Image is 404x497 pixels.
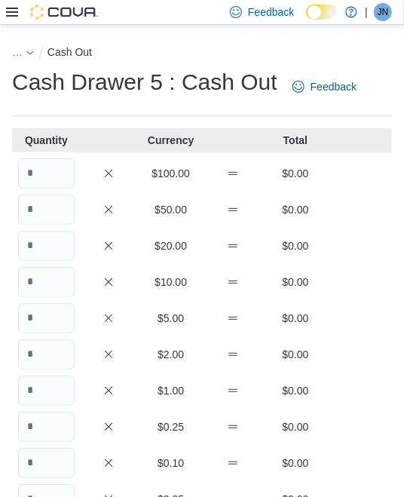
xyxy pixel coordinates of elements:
[18,376,75,406] input: Quantity
[268,419,324,434] p: $0.00
[365,3,368,21] p: |
[18,412,75,442] input: Quantity
[18,158,75,189] input: Quantity
[268,133,324,148] p: Total
[142,133,199,148] p: Currency
[18,133,75,148] p: Quantity
[12,46,23,58] span: See collapsed breadcrumbs
[142,419,199,434] p: $0.25
[248,5,294,20] span: Feedback
[142,238,199,253] p: $20.00
[30,5,98,20] img: Cova
[142,456,199,471] p: $0.10
[374,3,392,21] div: Jesse Neira
[18,303,75,333] input: Quantity
[18,267,75,297] input: Quantity
[268,202,324,217] p: $0.00
[268,166,324,181] p: $0.00
[268,238,324,253] p: $0.00
[12,46,35,58] button: See collapsed breadcrumbs - Clicking this button will toggle a popover dialog.
[142,383,199,398] p: $1.00
[142,311,199,326] p: $5.00
[18,195,75,225] input: Quantity
[18,231,75,261] input: Quantity
[142,347,199,362] p: $2.00
[26,48,35,57] svg: - Clicking this button will toggle a popover dialog.
[18,448,75,478] input: Quantity
[142,202,199,217] p: $50.00
[306,5,338,20] input: Dark Mode
[18,339,75,370] input: Quantity
[142,275,199,290] p: $10.00
[268,311,324,326] p: $0.00
[12,67,277,97] h1: Cash Drawer 5 : Cash Out
[268,347,324,362] p: $0.00
[142,166,199,181] p: $100.00
[286,72,363,102] a: Feedback
[12,43,392,64] nav: An example of EuiBreadcrumbs
[268,383,324,398] p: $0.00
[311,79,357,94] span: Feedback
[268,275,324,290] p: $0.00
[378,3,389,21] span: JN
[47,46,92,58] button: Cash Out
[268,456,324,471] p: $0.00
